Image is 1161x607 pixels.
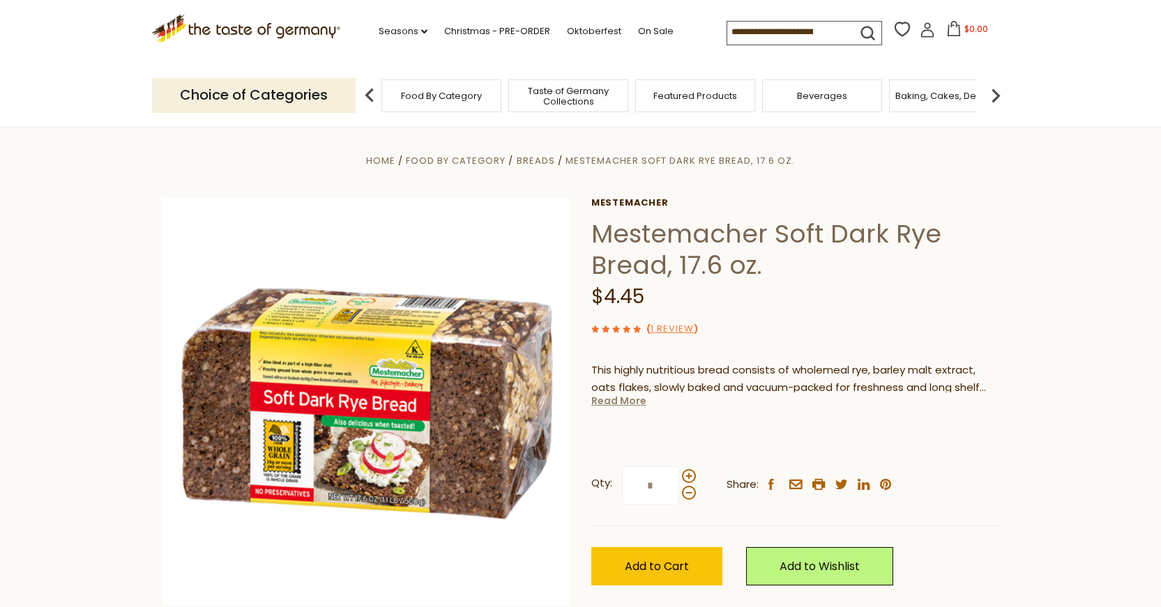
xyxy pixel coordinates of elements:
a: Mestemacher Soft Dark Rye Bread, 17.6 oz. [566,154,795,167]
button: Add to Cart [591,547,722,585]
button: $0.00 [938,21,997,42]
a: Baking, Cakes, Desserts [895,91,1003,101]
a: Mestemacher [591,197,999,208]
img: previous arrow [356,82,384,109]
img: Mestemacher Soft Dark Rye Bread [162,197,570,605]
a: Breads [517,154,555,167]
input: Qty: [622,466,679,505]
a: Home [366,154,395,167]
span: Add to Cart [625,558,689,574]
strong: Qty: [591,475,612,492]
a: Seasons [379,24,427,39]
p: Choice of Categories [152,78,356,112]
p: This highly nutritious bread consists of wholemeal rye, barley malt extract, oats flakes, slowly ... [591,362,999,397]
a: Read More [591,394,646,408]
a: Food By Category [406,154,506,167]
span: ( ) [646,322,698,335]
a: On Sale [638,24,674,39]
a: 1 Review [651,322,694,337]
a: Featured Products [653,91,737,101]
span: Share: [727,476,759,493]
a: Taste of Germany Collections [513,86,624,107]
a: Oktoberfest [567,24,621,39]
span: $0.00 [964,23,988,35]
span: $4.45 [591,283,644,310]
a: Food By Category [401,91,482,101]
img: next arrow [982,82,1010,109]
h1: Mestemacher Soft Dark Rye Bread, 17.6 oz. [591,218,999,281]
a: Christmas - PRE-ORDER [444,24,550,39]
a: Add to Wishlist [746,547,893,585]
a: Beverages [797,91,847,101]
